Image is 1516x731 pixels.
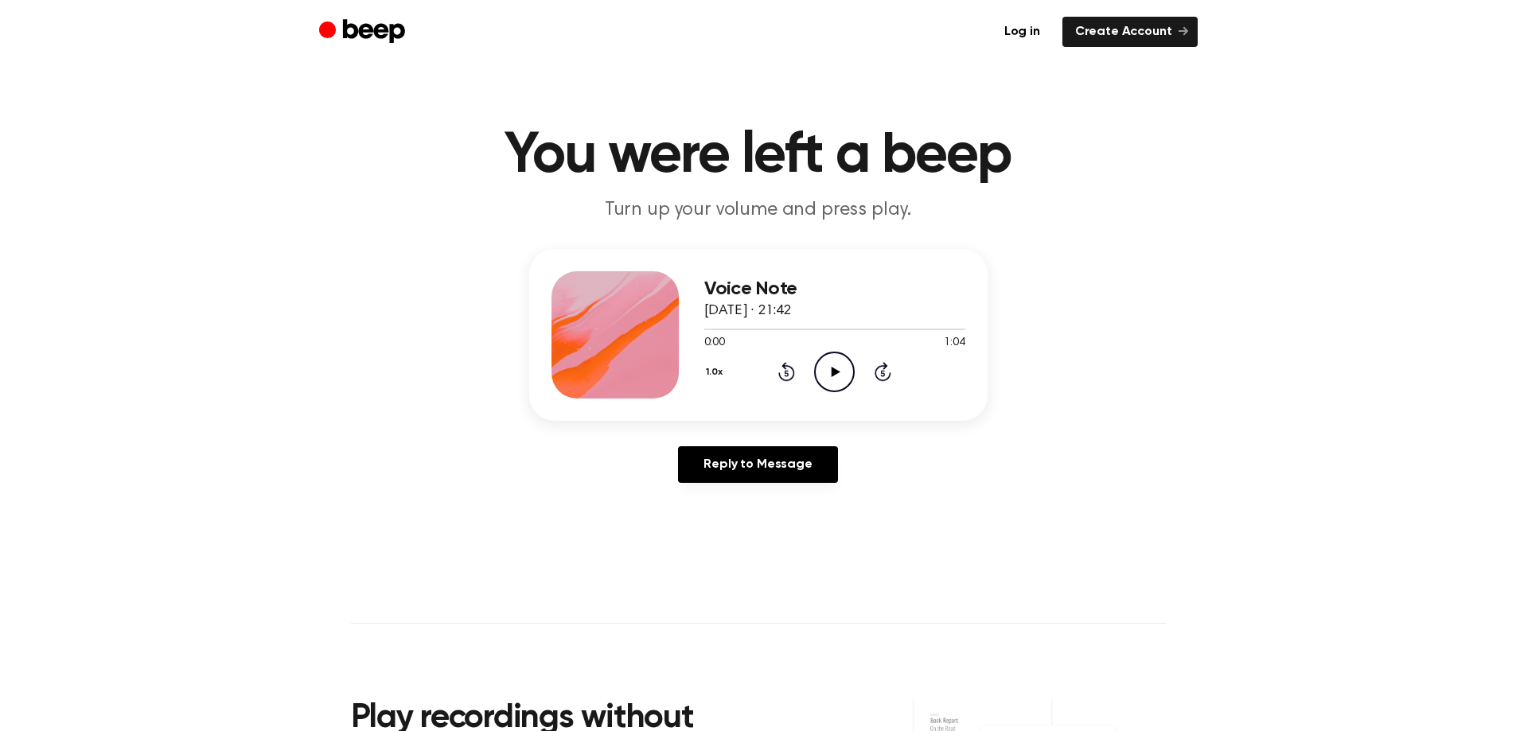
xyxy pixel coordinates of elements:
a: Reply to Message [678,446,837,483]
span: [DATE] · 21:42 [704,304,792,318]
button: 1.0x [704,359,729,386]
h3: Voice Note [704,278,965,300]
p: Turn up your volume and press play. [453,197,1064,224]
a: Create Account [1062,17,1198,47]
span: 0:00 [704,335,725,352]
a: Log in [992,17,1053,47]
a: Beep [319,17,409,48]
span: 1:04 [944,335,965,352]
h1: You were left a beep [351,127,1166,185]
